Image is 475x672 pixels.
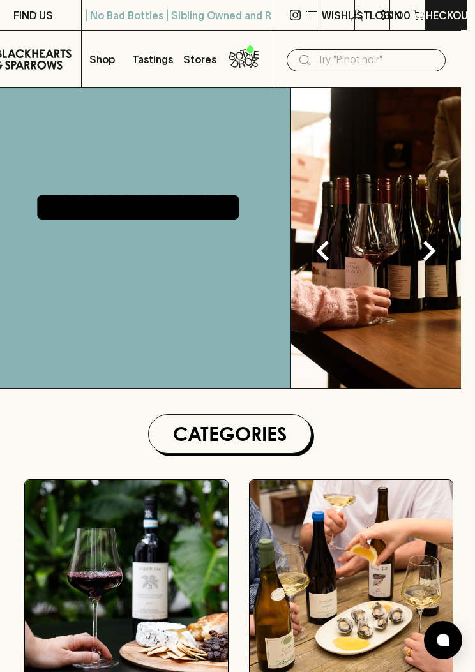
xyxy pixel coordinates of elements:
p: Shop [89,52,115,67]
button: Next [403,225,455,276]
p: Checkout [418,8,475,23]
p: Wishlist [322,8,370,23]
input: Try "Pinot noir" [317,50,435,70]
p: Tastings [132,52,173,67]
h1: Categories [154,420,306,448]
button: Shop [82,31,129,87]
a: Tastings [129,31,176,87]
p: Login [370,8,402,23]
a: Stores [176,31,223,87]
img: bubble-icon [437,634,449,646]
img: optimise [291,88,461,388]
button: Previous [298,225,349,276]
p: Stores [183,52,216,67]
p: $0.00 [380,8,411,23]
p: FIND US [13,8,53,23]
